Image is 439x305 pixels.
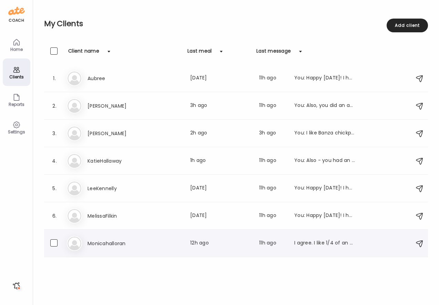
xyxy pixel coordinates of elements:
[294,157,355,165] div: You: Also - you had an amazing weekend - I love your later in the day walks. Your meals and consi...
[4,130,29,134] div: Settings
[294,102,355,110] div: You: Also, you did an amazing job being so consistent this weekend. I'm so impressed! Your meals ...
[8,6,25,17] img: ate
[294,184,355,193] div: You: Happy [DATE]! I hope you had a great weekend. This is Week 2 of Method and we'll be talking ...
[4,75,29,79] div: Clients
[88,74,148,83] h3: Aubree
[88,129,148,138] h3: [PERSON_NAME]
[294,239,355,248] div: I agree. I like 1/4 of an avocado. Thank you for your help!
[190,129,251,138] div: 2h ago
[190,157,251,165] div: 1h ago
[259,184,286,193] div: 11h ago
[88,102,148,110] h3: [PERSON_NAME]
[294,129,355,138] div: You: I like Banza chickpea pasta. The Jovial gluten free pasta is the one my kids like best. Don'...
[88,212,148,220] h3: MelissaFilkin
[50,129,59,138] div: 3.
[190,184,251,193] div: [DATE]
[190,239,251,248] div: 12h ago
[50,184,59,193] div: 5.
[190,74,251,83] div: [DATE]
[259,102,286,110] div: 11h ago
[387,19,428,32] div: Add client
[9,18,24,23] div: coach
[4,102,29,107] div: Reports
[259,212,286,220] div: 11h ago
[68,47,99,58] div: Client name
[50,212,59,220] div: 6.
[187,47,212,58] div: Last meal
[190,102,251,110] div: 3h ago
[259,74,286,83] div: 11h ago
[4,47,29,52] div: Home
[50,102,59,110] div: 2.
[294,212,355,220] div: You: Happy [DATE]! I hope you had a great weekend. This is Week 2 of Method and we'll be talking ...
[294,74,355,83] div: You: Happy [DATE]! I hope you had a great weekend. This is Week 2 of Method and we'll be talking ...
[50,157,59,165] div: 4.
[88,184,148,193] h3: LeeKennelly
[259,129,286,138] div: 3h ago
[190,212,251,220] div: [DATE]
[44,19,428,29] h2: My Clients
[88,239,148,248] h3: Monicahalloran
[88,157,148,165] h3: KatieHallaway
[259,239,286,248] div: 11h ago
[50,74,59,83] div: 1.
[259,157,286,165] div: 11h ago
[256,47,291,58] div: Last message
